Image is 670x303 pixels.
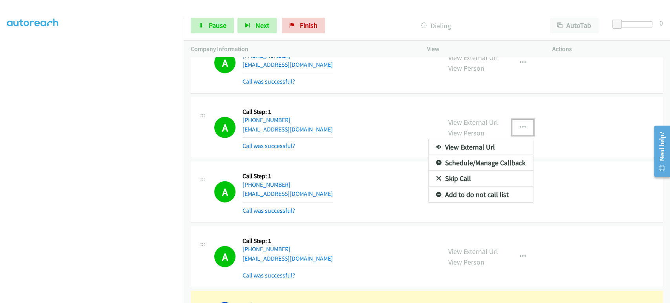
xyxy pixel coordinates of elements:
[214,181,236,203] h1: A
[214,246,236,267] h1: A
[648,120,670,183] iframe: Resource Center
[429,171,533,186] a: Skip Call
[429,155,533,171] a: Schedule/Manage Callback
[429,139,533,155] a: View External Url
[429,187,533,203] a: Add to do not call list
